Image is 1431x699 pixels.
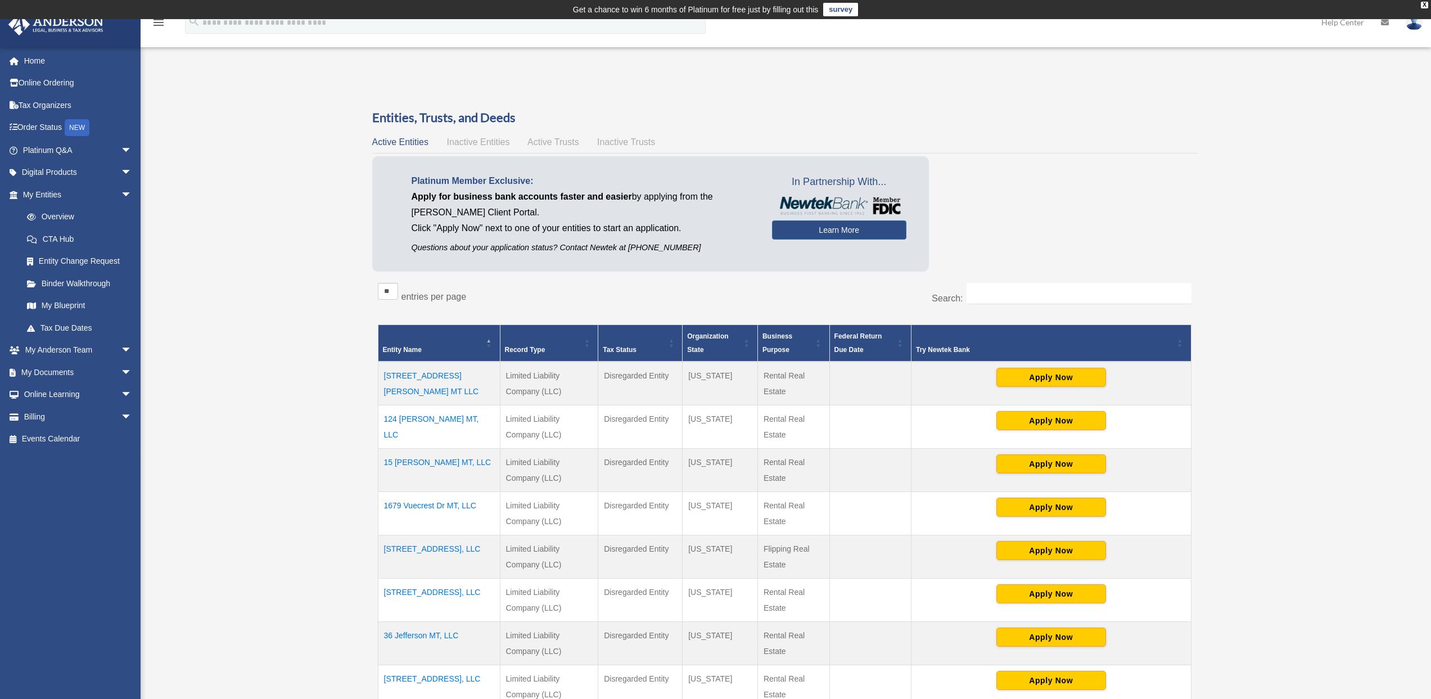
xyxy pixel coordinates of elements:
[372,137,428,147] span: Active Entities
[378,621,500,665] td: 36 Jefferson MT, LLC
[188,15,200,28] i: search
[121,183,143,206] span: arrow_drop_down
[121,405,143,429] span: arrow_drop_down
[598,535,683,578] td: Disregarded Entity
[932,294,963,303] label: Search:
[16,206,138,228] a: Overview
[598,491,683,535] td: Disregarded Entity
[500,362,598,405] td: Limited Liability Company (LLC)
[598,324,683,362] th: Tax Status: Activate to sort
[16,317,143,339] a: Tax Due Dates
[757,491,829,535] td: Rental Real Estate
[996,628,1106,647] button: Apply Now
[5,13,107,35] img: Anderson Advisors Platinum Portal
[834,332,882,354] span: Federal Return Due Date
[8,49,149,72] a: Home
[412,173,755,189] p: Platinum Member Exclusive:
[121,384,143,407] span: arrow_drop_down
[1421,2,1428,8] div: close
[378,535,500,578] td: [STREET_ADDRESS], LLC
[996,671,1106,690] button: Apply Now
[683,362,758,405] td: [US_STATE]
[573,3,819,16] div: Get a chance to win 6 months of Platinum for free just by filling out this
[527,137,579,147] span: Active Trusts
[8,428,149,450] a: Events Calendar
[500,491,598,535] td: Limited Liability Company (LLC)
[500,621,598,665] td: Limited Liability Company (LLC)
[683,324,758,362] th: Organization State: Activate to sort
[383,346,422,354] span: Entity Name
[916,343,1174,357] div: Try Newtek Bank
[683,535,758,578] td: [US_STATE]
[829,324,911,362] th: Federal Return Due Date: Activate to sort
[778,197,901,215] img: NewtekBankLogoSM.png
[412,189,755,220] p: by applying from the [PERSON_NAME] Client Portal.
[378,578,500,621] td: [STREET_ADDRESS], LLC
[757,362,829,405] td: Rental Real Estate
[8,139,149,161] a: Platinum Q&Aarrow_drop_down
[372,109,1197,127] h3: Entities, Trusts, and Deeds
[772,173,906,191] span: In Partnership With...
[757,448,829,491] td: Rental Real Estate
[598,362,683,405] td: Disregarded Entity
[8,116,149,139] a: Order StatusNEW
[996,454,1106,473] button: Apply Now
[996,368,1106,387] button: Apply Now
[1406,14,1423,30] img: User Pic
[603,346,636,354] span: Tax Status
[598,578,683,621] td: Disregarded Entity
[378,448,500,491] td: 15 [PERSON_NAME] MT, LLC
[121,161,143,184] span: arrow_drop_down
[683,448,758,491] td: [US_STATE]
[152,16,165,29] i: menu
[687,332,728,354] span: Organization State
[996,584,1106,603] button: Apply Now
[996,541,1106,560] button: Apply Now
[598,621,683,665] td: Disregarded Entity
[65,119,89,136] div: NEW
[446,137,509,147] span: Inactive Entities
[378,405,500,448] td: 124 [PERSON_NAME] MT, LLC
[757,621,829,665] td: Rental Real Estate
[500,578,598,621] td: Limited Liability Company (LLC)
[121,139,143,162] span: arrow_drop_down
[505,346,545,354] span: Record Type
[598,405,683,448] td: Disregarded Entity
[683,405,758,448] td: [US_STATE]
[683,491,758,535] td: [US_STATE]
[597,137,655,147] span: Inactive Trusts
[412,241,755,255] p: Questions about your application status? Contact Newtek at [PHONE_NUMBER]
[8,405,149,428] a: Billingarrow_drop_down
[500,448,598,491] td: Limited Liability Company (LLC)
[996,498,1106,517] button: Apply Now
[757,324,829,362] th: Business Purpose: Activate to sort
[16,228,143,250] a: CTA Hub
[8,339,149,362] a: My Anderson Teamarrow_drop_down
[772,220,906,240] a: Learn More
[911,324,1191,362] th: Try Newtek Bank : Activate to sort
[8,72,149,94] a: Online Ordering
[683,578,758,621] td: [US_STATE]
[757,405,829,448] td: Rental Real Estate
[378,362,500,405] td: [STREET_ADDRESS][PERSON_NAME] MT LLC
[8,161,149,184] a: Digital Productsarrow_drop_down
[378,324,500,362] th: Entity Name: Activate to invert sorting
[683,621,758,665] td: [US_STATE]
[996,411,1106,430] button: Apply Now
[500,535,598,578] td: Limited Liability Company (LLC)
[378,491,500,535] td: 1679 Vuecrest Dr MT, LLC
[8,361,149,384] a: My Documentsarrow_drop_down
[757,535,829,578] td: Flipping Real Estate
[8,384,149,406] a: Online Learningarrow_drop_down
[8,183,143,206] a: My Entitiesarrow_drop_down
[8,94,149,116] a: Tax Organizers
[152,20,165,29] a: menu
[16,295,143,317] a: My Blueprint
[16,272,143,295] a: Binder Walkthrough
[598,448,683,491] td: Disregarded Entity
[401,292,467,301] label: entries per page
[500,324,598,362] th: Record Type: Activate to sort
[500,405,598,448] td: Limited Liability Company (LLC)
[757,578,829,621] td: Rental Real Estate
